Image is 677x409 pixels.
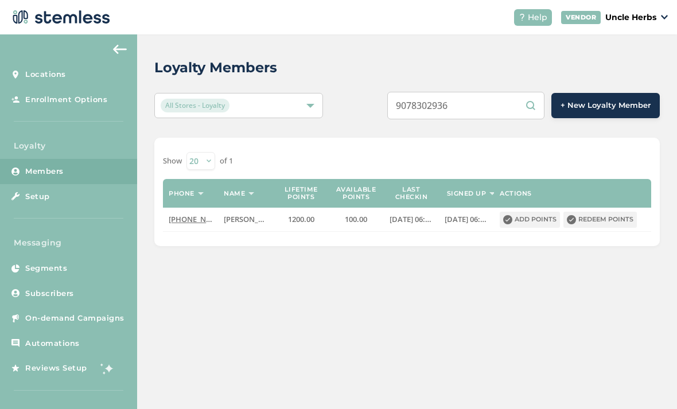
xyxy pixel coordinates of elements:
[334,215,378,224] label: 100.00
[169,215,212,224] label: (907) 830-2936
[288,214,314,224] span: 1200.00
[25,338,80,349] span: Automations
[661,15,668,20] img: icon_down-arrow-small-66adaf34.svg
[163,155,182,167] label: Show
[551,93,660,118] button: + New Loyalty Member
[563,212,637,228] button: Redeem points
[198,192,204,195] img: icon-sort-1e1d7615.svg
[25,191,50,202] span: Setup
[25,94,107,106] span: Enrollment Options
[605,11,656,24] p: Uncle Herbs
[96,357,119,380] img: glitter-stars-b7820f95.gif
[161,99,229,112] span: All Stores - Loyalty
[169,214,235,224] span: [PHONE_NUMBER]
[25,166,64,177] span: Members
[561,100,651,111] span: + New Loyalty Member
[528,11,547,24] span: Help
[224,214,282,224] span: [PERSON_NAME]
[25,313,124,324] span: On-demand Campaigns
[561,11,601,24] div: VENDOR
[494,179,651,208] th: Actions
[224,215,267,224] label: Isaiah Hatter
[620,354,677,409] iframe: Chat Widget
[519,14,526,21] img: icon-help-white-03924b79.svg
[224,190,245,197] label: Name
[390,215,433,224] label: 2025-07-24 06:13:28
[500,212,560,228] button: Add points
[220,155,233,167] label: of 1
[390,186,433,201] label: Last checkin
[169,190,194,197] label: Phone
[447,190,487,197] label: Signed up
[489,192,495,195] img: icon-sort-1e1d7615.svg
[25,263,67,274] span: Segments
[25,69,66,80] span: Locations
[445,215,488,224] label: 2024-05-31 06:10:25
[445,214,499,224] span: [DATE] 06:10:25
[334,186,378,201] label: Available points
[345,214,367,224] span: 100.00
[25,363,87,374] span: Reviews Setup
[279,215,322,224] label: 1200.00
[113,45,127,54] img: icon-arrow-back-accent-c549486e.svg
[279,186,322,201] label: Lifetime points
[25,288,74,299] span: Subscribers
[9,6,110,29] img: logo-dark-0685b13c.svg
[390,214,443,224] span: [DATE] 06:13:28
[154,57,277,78] h2: Loyalty Members
[248,192,254,195] img: icon-sort-1e1d7615.svg
[387,92,544,119] input: Search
